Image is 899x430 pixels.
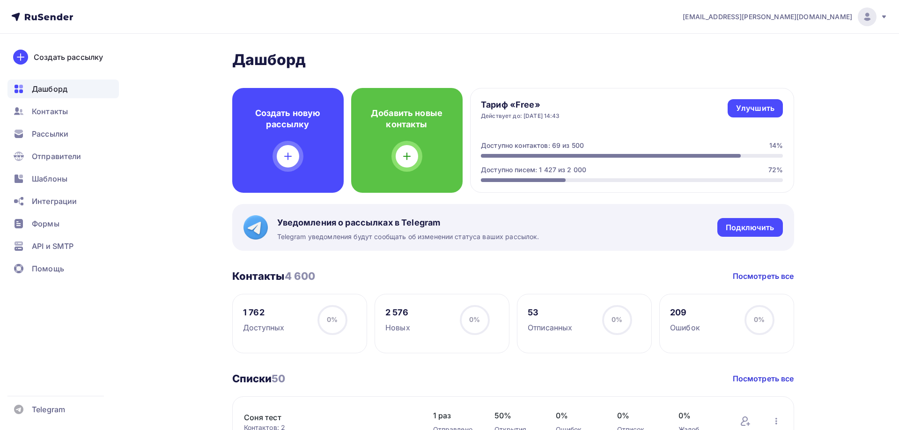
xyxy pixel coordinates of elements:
span: 50% [494,410,537,421]
div: Создать рассылку [34,51,103,63]
div: Действует до: [DATE] 14:43 [481,112,560,120]
h4: Тариф «Free» [481,99,560,110]
div: Доступных [243,322,284,333]
a: Формы [7,214,119,233]
div: Новых [385,322,410,333]
span: Уведомления о рассылках в Telegram [277,217,539,228]
span: 0% [556,410,598,421]
a: Соня тест [244,412,403,423]
a: Посмотреть все [733,270,794,282]
div: Доступно писем: 1 427 из 2 000 [481,165,586,175]
span: 0% [678,410,721,421]
span: 0% [612,315,622,323]
div: Доступно контактов: 69 из 500 [481,141,584,150]
a: [EMAIL_ADDRESS][PERSON_NAME][DOMAIN_NAME] [683,7,888,26]
div: Улучшить [736,103,774,114]
a: Дашборд [7,80,119,98]
span: Шаблоны [32,173,67,184]
a: Отправители [7,147,119,166]
span: Помощь [32,263,64,274]
span: 0% [754,315,765,323]
div: 72% [768,165,783,175]
h4: Создать новую рассылку [247,108,329,130]
span: API и SMTP [32,241,74,252]
span: Telegram уведомления будут сообщать об изменении статуса ваших рассылок. [277,232,539,241]
h3: Контакты [232,270,316,283]
div: 1 762 [243,307,284,318]
a: Рассылки [7,124,119,143]
span: 1 раз [433,410,476,421]
span: 0% [327,315,338,323]
span: 4 600 [285,270,316,282]
a: Улучшить [728,99,783,117]
div: 2 576 [385,307,410,318]
span: 50 [272,372,285,385]
h2: Дашборд [232,51,794,69]
h4: Добавить новые контакты [366,108,448,130]
span: Дашборд [32,83,67,95]
div: 53 [528,307,572,318]
div: Отписанных [528,322,572,333]
span: [EMAIL_ADDRESS][PERSON_NAME][DOMAIN_NAME] [683,12,852,22]
span: 0% [469,315,480,323]
span: Telegram [32,404,65,415]
div: Подключить [726,222,774,233]
h3: Списки [232,372,286,385]
div: Ошибок [670,322,700,333]
span: Рассылки [32,128,68,139]
span: Формы [32,218,59,229]
div: 209 [670,307,700,318]
div: 14% [769,141,783,150]
span: Интеграции [32,196,77,207]
span: Контакты [32,106,68,117]
span: 0% [617,410,660,421]
a: Посмотреть все [733,373,794,384]
span: Отправители [32,151,81,162]
a: Контакты [7,102,119,121]
a: Шаблоны [7,169,119,188]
